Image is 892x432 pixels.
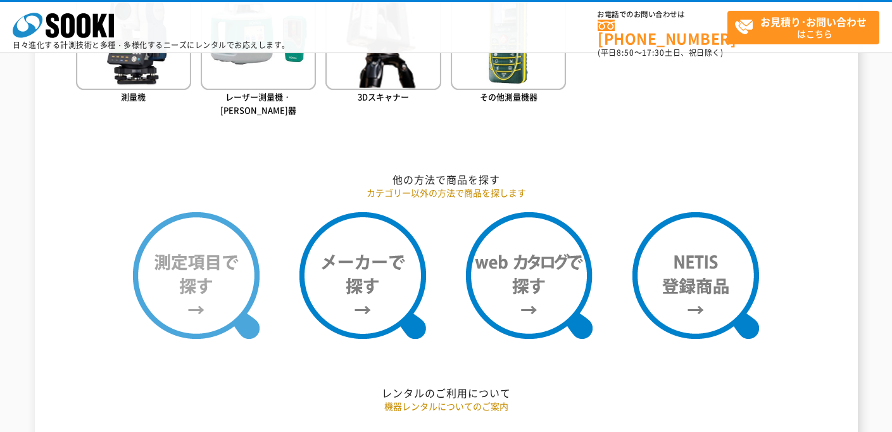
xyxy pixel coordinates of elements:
a: お見積り･お問い合わせはこちら [727,11,879,44]
img: NETIS登録商品 [632,212,759,339]
span: はこちら [734,11,879,43]
span: 測量機 [121,91,146,103]
span: (平日 ～ 土日、祝日除く) [598,47,723,58]
h2: レンタルのご利用について [76,386,817,400]
span: その他測量機器 [480,91,537,103]
span: 17:30 [642,47,665,58]
p: カテゴリー以外の方法で商品を探します [76,186,817,200]
h2: 他の方法で商品を探す [76,173,817,186]
p: 機器レンタルについてのご案内 [76,400,817,413]
span: 8:50 [617,47,634,58]
span: お電話でのお問い合わせは [598,11,727,18]
img: webカタログで探す [466,212,593,339]
p: 日々進化する計測技術と多種・多様化するニーズにレンタルでお応えします。 [13,41,290,49]
span: レーザー測量機・[PERSON_NAME]器 [220,91,296,116]
strong: お見積り･お問い合わせ [760,14,867,29]
span: 3Dスキャナー [358,91,409,103]
a: [PHONE_NUMBER] [598,20,727,46]
img: 測定項目で探す [133,212,260,339]
img: メーカーで探す [299,212,426,339]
